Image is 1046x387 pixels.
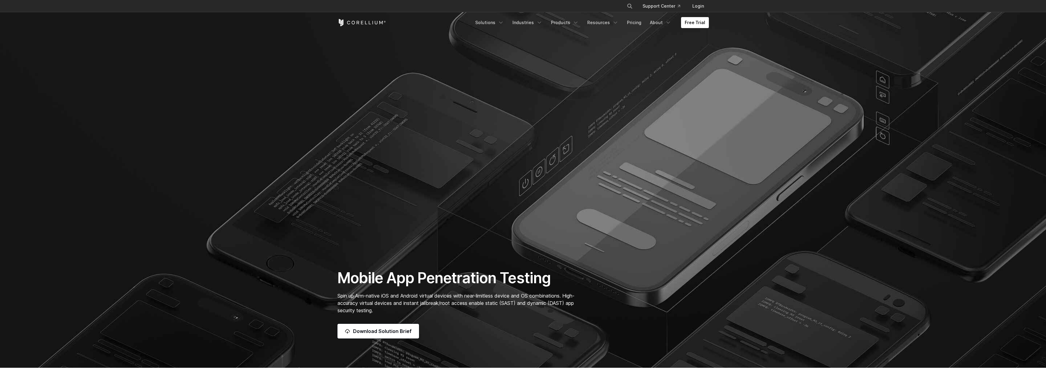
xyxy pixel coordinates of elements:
[623,17,645,28] a: Pricing
[681,17,709,28] a: Free Trial
[472,17,508,28] a: Solutions
[584,17,622,28] a: Resources
[509,17,546,28] a: Industries
[646,17,675,28] a: About
[624,1,635,12] button: Search
[687,1,709,12] a: Login
[472,17,709,28] div: Navigation Menu
[337,324,419,338] a: Download Solution Brief
[547,17,582,28] a: Products
[337,269,581,287] h1: Mobile App Penetration Testing
[337,293,574,313] span: Spin up Arm-native iOS and Android virtual devices with near-limitless device and OS combinations...
[638,1,685,12] a: Support Center
[619,1,709,12] div: Navigation Menu
[353,327,412,335] span: Download Solution Brief
[337,19,386,26] a: Corellium Home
